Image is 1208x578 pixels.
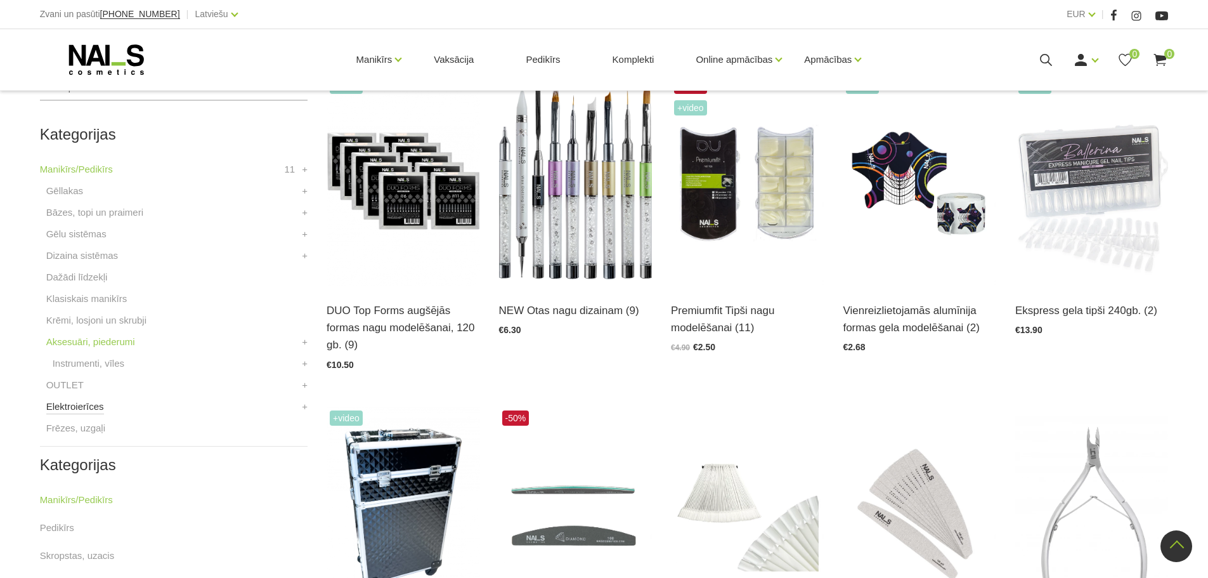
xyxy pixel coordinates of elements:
span: €6.30 [499,325,521,335]
a: Klasiskais manikīrs [46,291,127,306]
a: Pedikīrs [40,520,74,535]
span: | [1101,6,1104,22]
a: + [302,183,308,199]
a: Vienreizlietojamās alumīnija formas gela modelēšanai (2) [843,302,996,336]
h2: Kategorijas [40,457,308,473]
a: Komplekti [602,29,665,90]
h2: Kategorijas [40,126,308,143]
span: [PHONE_NUMBER] [100,9,180,19]
a: Elektroierīces [46,399,104,414]
span: €2.50 [693,342,715,352]
a: OUTLET [46,378,84,393]
a: + [302,356,308,371]
span: +Video [674,100,707,115]
a: Aksesuāri, piederumi [46,334,135,350]
a: Pedikīrs [516,29,570,90]
a: Frēzes, uzgaļi [46,421,105,436]
span: 0 [1129,49,1140,59]
span: €4.90 [671,343,690,352]
span: -50% [502,411,529,426]
a: Premiumfit Tipši nagu modelēšanai (11) [671,302,824,336]
img: Plānas, elastīgas formas. To īpašā forma sniedz iespēju modelēt nagus ar paralēlām sānu malām, kā... [671,76,824,286]
span: 0 [1164,49,1174,59]
a: 0 [1117,52,1133,68]
a: Manikīrs/Pedikīrs [40,492,113,508]
a: Dažādi līdzekļi [46,270,108,285]
a: Gēlu sistēmas [46,227,107,242]
a: Ekspress gela tipši 240gb. (2) [1015,302,1168,319]
a: + [302,399,308,414]
img: Īpaši noturīgas modelēšanas formas, kas maksimāli atvieglo meistara darbu. Izcili cietas, maksimā... [843,76,996,286]
a: Gēllakas [46,183,83,199]
a: Apmācības [804,34,852,85]
a: Latviešu [195,6,228,22]
a: 0 [1152,52,1168,68]
span: +Video [330,411,363,426]
a: + [302,162,308,177]
a: Vaksācija [424,29,484,90]
a: DUO Top Forms augšējās formas nagu modelēšanai, 120 gb. (9) [327,302,479,354]
a: + [302,248,308,263]
span: | [186,6,189,22]
a: NEW Otas nagu dizainam (9) [499,302,652,319]
div: Zvani un pasūti [40,6,180,22]
span: 11 [284,162,295,177]
a: EUR [1067,6,1086,22]
a: + [302,334,308,350]
a: Manikīrs/Pedikīrs [40,162,113,177]
a: + [302,378,308,393]
a: + [302,227,308,242]
img: #1 • Mazs(S) sāna arkas izliekums, normāls/vidējs C izliekums, garā forma • Piemērota standarta n... [327,76,479,286]
a: [PHONE_NUMBER] [100,10,180,19]
a: Manikīrs [356,34,393,85]
img: Dažāda veida dizaina otas:- Art Magnetics tools- Spatula Tool- Fork Brush #6- Art U Slant- Oval #... [499,76,652,286]
a: Instrumenti, vīles [53,356,124,371]
a: + [302,205,308,220]
a: Krēmi, losjoni un skrubji [46,313,146,328]
a: Bāzes, topi un praimeri [46,205,143,220]
img: Ekpress gela tipši pieaudzēšanai 240 gab.Gela nagu pieaudzēšana vēl nekad nav bijusi tik vienkārš... [1015,76,1168,286]
span: €13.90 [1015,325,1042,335]
a: Dizaina sistēmas [46,248,118,263]
span: €10.50 [327,360,354,370]
a: Skropstas, uzacis [40,548,115,563]
a: Online apmācības [696,34,772,85]
span: €2.68 [843,342,865,352]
